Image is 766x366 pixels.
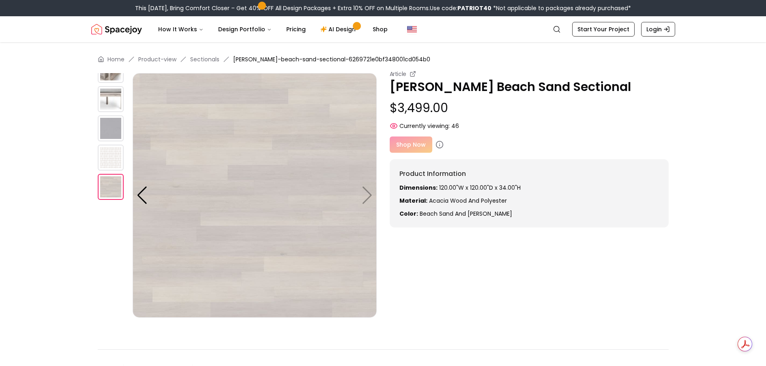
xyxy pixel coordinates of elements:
a: Product-view [138,55,176,63]
strong: Dimensions: [399,184,438,192]
strong: Color: [399,210,418,218]
span: acacia wood and polyester [429,197,507,205]
a: Spacejoy [91,21,142,37]
span: *Not applicable to packages already purchased* [491,4,631,12]
img: https://storage.googleapis.com/spacejoy-main/assets/6269721e0bf348001cd054b0/product_1_m37634pi969h [98,145,124,171]
small: Article [390,70,407,78]
span: 46 [451,122,459,130]
img: United States [407,24,417,34]
a: Pricing [280,21,312,37]
a: Shop [366,21,394,37]
img: https://storage.googleapis.com/spacejoy-main/assets/6269721e0bf348001cd054b0/product_2_cknpfbohnmp6 [98,174,124,200]
span: beach sand and [PERSON_NAME] [420,210,512,218]
img: Spacejoy Logo [91,21,142,37]
span: [PERSON_NAME]-beach-sand-sectional-6269721e0bf348001cd054b0 [233,55,430,63]
span: Use code: [430,4,491,12]
p: 120.00"W x 120.00"D x 34.00"H [399,184,659,192]
h6: Product Information [399,169,659,179]
a: Home [107,55,124,63]
img: https://storage.googleapis.com/spacejoy-main/assets/6269721e0bf348001cd054b0/product_5_jepgek2k9eb [98,86,124,112]
strong: Material: [399,197,427,205]
b: PATRIOT40 [457,4,491,12]
nav: breadcrumb [98,55,669,63]
a: Login [641,22,675,37]
span: Currently viewing: [399,122,450,130]
nav: Global [91,16,675,42]
button: How It Works [152,21,210,37]
img: https://storage.googleapis.com/spacejoy-main/assets/6269721e0bf348001cd054b0/product_0_i0d27d6imjj [98,115,124,141]
div: This [DATE], Bring Comfort Closer – Get 40% OFF All Design Packages + Extra 10% OFF on Multiple R... [135,4,631,12]
button: Design Portfolio [212,21,278,37]
p: [PERSON_NAME] Beach Sand Sectional [390,80,669,94]
a: Start Your Project [572,22,635,37]
a: AI Design [314,21,365,37]
a: Sectionals [190,55,219,63]
p: $3,499.00 [390,101,669,115]
nav: Main [152,21,394,37]
img: https://storage.googleapis.com/spacejoy-main/assets/6269721e0bf348001cd054b0/product_2_cknpfbohnmp6 [133,73,377,318]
